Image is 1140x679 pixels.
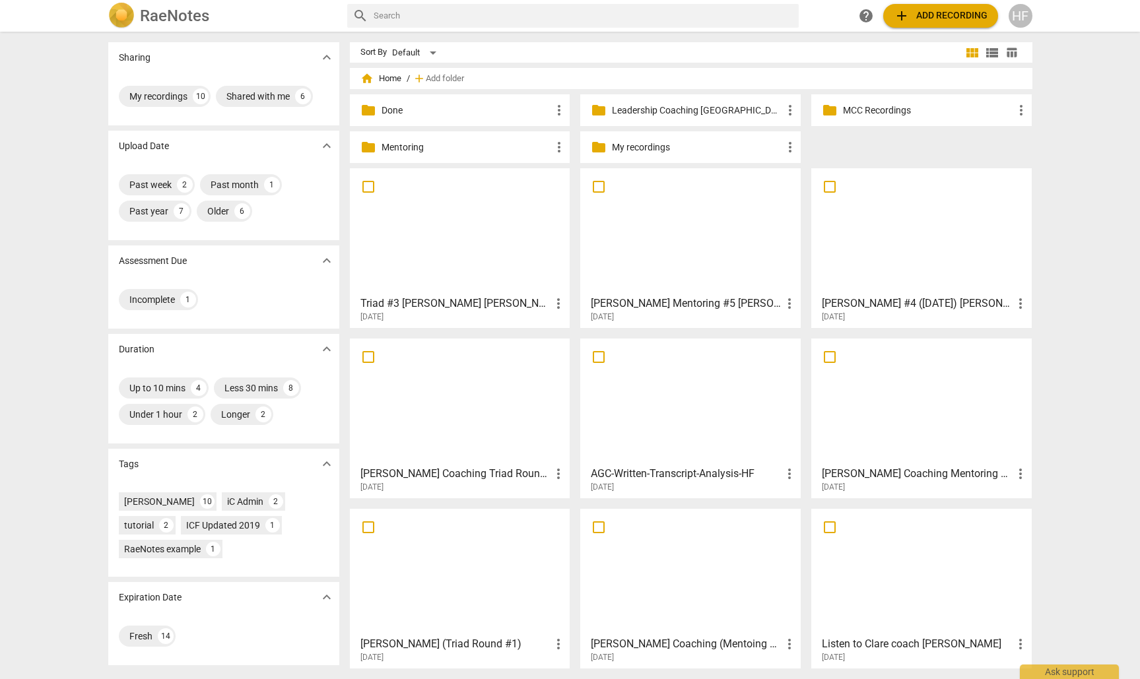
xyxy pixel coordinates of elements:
[382,104,552,117] p: Done
[822,652,845,663] span: [DATE]
[319,456,335,472] span: expand_more
[591,482,614,493] span: [DATE]
[124,542,201,556] div: RaeNotes example
[1013,636,1028,652] span: more_vert
[187,406,203,422] div: 2
[119,139,169,153] p: Upload Date
[319,49,335,65] span: expand_more
[119,254,187,268] p: Assessment Due
[984,45,1000,61] span: view_list
[129,293,175,306] div: Incomplete
[354,513,566,663] a: [PERSON_NAME] (Triad Round #1)[DATE]
[591,311,614,323] span: [DATE]
[319,341,335,357] span: expand_more
[551,102,567,118] span: more_vert
[129,630,152,643] div: Fresh
[317,339,337,359] button: Show more
[319,589,335,605] span: expand_more
[317,48,337,67] button: Show more
[108,3,337,29] a: LogoRaeNotes
[360,466,551,482] h3: Heidi Fishbein Coaching Triad Round 2
[319,138,335,154] span: expand_more
[317,251,337,271] button: Show more
[317,454,337,474] button: Show more
[1013,296,1028,311] span: more_vert
[1009,4,1032,28] button: HF
[174,203,189,219] div: 7
[140,7,209,25] h2: RaeNotes
[360,636,551,652] h3: Heidi Fishbein (Triad Round #1)
[360,296,551,311] h3: Triad #3 Heidi Fishbein Carolyn Owens
[224,381,278,395] div: Less 30 mins
[612,104,782,117] p: Leadership Coaching Canada
[551,139,567,155] span: more_vert
[782,139,798,155] span: more_vert
[1013,102,1029,118] span: more_vert
[317,136,337,156] button: Show more
[822,636,1013,652] h3: Listen to Clare coach Ali
[591,466,782,482] h3: AGC-Written-Transcript-Analysis-HF
[426,74,464,84] span: Add folder
[591,652,614,663] span: [DATE]
[413,72,426,85] span: add
[360,72,401,85] span: Home
[551,466,566,482] span: more_vert
[200,494,215,509] div: 10
[360,311,384,323] span: [DATE]
[822,311,845,323] span: [DATE]
[255,406,271,422] div: 2
[180,292,196,307] div: 1
[108,3,135,29] img: Logo
[822,296,1013,311] h3: Heidi Mentoring #4 (8.4.25) Jennifer Starr
[551,296,566,311] span: more_vert
[612,141,782,154] p: My recordings
[962,43,982,63] button: Tile view
[295,88,311,104] div: 6
[234,203,250,219] div: 6
[119,342,154,356] p: Duration
[551,636,566,652] span: more_vert
[1013,466,1028,482] span: more_vert
[964,45,980,61] span: view_module
[407,74,410,84] span: /
[816,513,1027,663] a: Listen to Clare coach [PERSON_NAME][DATE]
[585,173,796,322] a: [PERSON_NAME] Mentoring #5 [PERSON_NAME][DATE]
[317,587,337,607] button: Show more
[221,408,250,421] div: Longer
[319,253,335,269] span: expand_more
[158,628,174,644] div: 14
[858,8,874,24] span: help
[360,48,387,57] div: Sort By
[894,8,910,24] span: add
[124,519,154,532] div: tutorial
[352,8,368,24] span: search
[124,495,195,508] div: [PERSON_NAME]
[591,296,782,311] h3: Heidi Fishbein Mentoring #5 Carolyn Owens
[1020,664,1119,679] div: Ask support
[283,380,299,396] div: 8
[894,8,988,24] span: Add recording
[843,104,1013,117] p: MCC Recordings
[374,5,793,26] input: Search
[269,494,283,509] div: 2
[854,4,878,28] a: Help
[265,518,280,533] div: 1
[782,466,797,482] span: more_vert
[1005,46,1018,59] span: table_chart
[360,652,384,663] span: [DATE]
[591,102,607,118] span: folder
[226,90,290,103] div: Shared with me
[129,408,182,421] div: Under 1 hour
[227,495,263,508] div: iC Admin
[119,457,139,471] p: Tags
[782,636,797,652] span: more_vert
[193,88,209,104] div: 10
[129,90,187,103] div: My recordings
[186,519,260,532] div: ICF Updated 2019
[816,343,1027,492] a: [PERSON_NAME] Coaching Mentoring #3[DATE]
[191,380,207,396] div: 4
[360,72,374,85] span: home
[982,43,1002,63] button: List view
[822,102,838,118] span: folder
